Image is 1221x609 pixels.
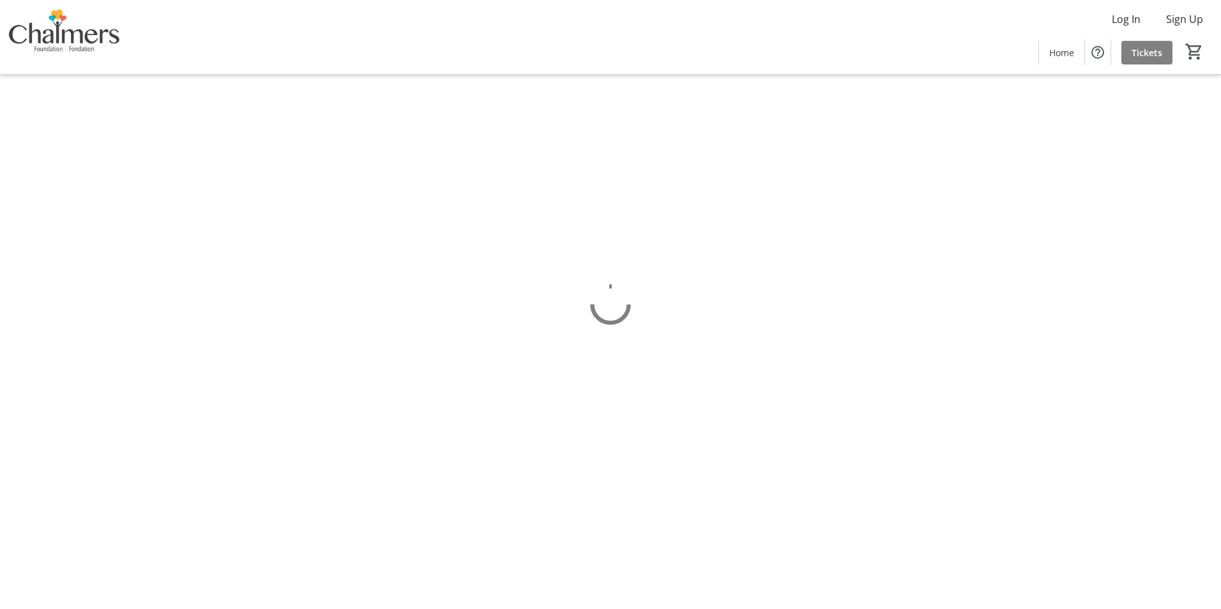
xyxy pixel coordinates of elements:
a: Home [1039,41,1084,64]
button: Log In [1102,9,1151,29]
a: Tickets [1121,41,1172,64]
span: Sign Up [1166,11,1203,27]
img: Chalmers Foundation's Logo [8,5,121,69]
button: Cart [1183,40,1206,63]
span: Tickets [1132,46,1162,59]
span: Log In [1112,11,1141,27]
button: Help [1085,40,1111,65]
span: Home [1049,46,1074,59]
button: Sign Up [1156,9,1213,29]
